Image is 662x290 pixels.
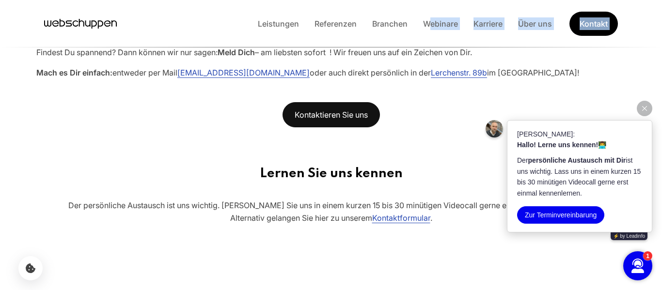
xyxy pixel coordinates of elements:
[372,213,430,223] a: Kontaktformular
[41,38,166,48] p: [PERSON_NAME]:
[250,19,307,29] a: Leistungen
[18,256,43,280] button: Cookie-Einstellungen öffnen
[466,19,510,29] a: Karriere
[41,115,128,133] button: Zur Terminvereinbarung
[364,19,415,29] a: Branchen
[41,64,166,107] p: Der ist uns wichtig. Lass uns in einem kurzen 15 bis 30 minütigen Videocall gerne erst einmal ken...
[36,66,626,79] p: entweder per Mail oder auch direkt persönlich in der im [GEOGRAPHIC_DATA]!
[569,10,618,37] a: Get Started
[170,162,173,168] span: 1
[41,50,122,58] strong: Hallo! Lerne uns kennen!
[16,166,646,182] h3: Lernen Sie uns kennen
[177,68,310,77] a: [EMAIL_ADDRESS][DOMAIN_NAME]
[21,199,641,224] p: Der persönliche Austausch ist uns wichtig. [PERSON_NAME] Sie uns in einem kurzen 15 bis 30 minüti...
[36,46,626,59] p: Findest Du spannend? Dann können wir nur sagen: – am liebsten sofort ! Wir freuen uns auf ein Zei...
[218,47,255,57] strong: Meld Dich
[44,16,117,31] a: Hauptseite besuchen
[283,102,380,127] a: Kontaktieren Sie uns
[307,19,364,29] a: Referenzen
[510,19,560,29] a: Über uns
[52,65,150,73] strong: persönliche Austausch mit Dir
[135,141,172,149] a: ⚡️ by Leadinfo
[415,19,466,29] a: Webinare
[431,68,487,77] a: Lerchenstr. 89b
[41,48,166,59] p: 👨‍💻
[36,68,112,77] strong: Mach es Dir einfach:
